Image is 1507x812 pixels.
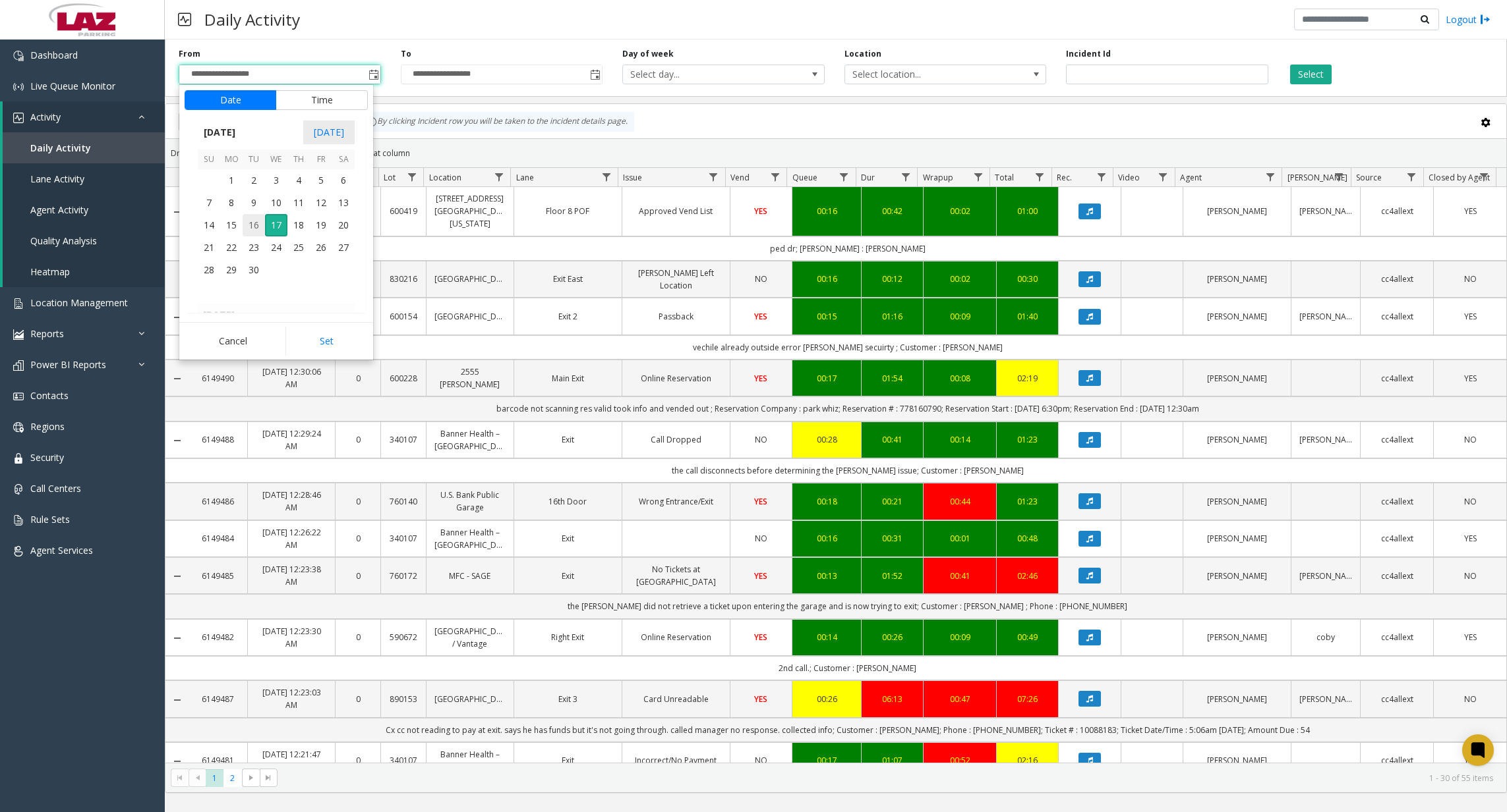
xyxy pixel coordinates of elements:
a: Collapse Details [165,207,189,217]
a: 600154 [389,310,418,323]
a: cc4allext [1369,433,1425,446]
a: 600228 [389,372,418,385]
a: 760172 [389,570,418,582]
td: Tuesday, September 9, 2025 [243,192,265,214]
a: 02:46 [1005,570,1050,582]
a: 6149484 [196,532,239,545]
td: Monday, September 1, 2025 [220,169,243,192]
span: Regions [30,420,65,433]
td: Sunday, September 14, 2025 [198,214,220,236]
a: Exit [522,532,614,545]
a: [DATE] 12:29:24 AM [256,427,327,452]
a: Lane Activity [3,163,165,194]
a: cc4allext [1369,205,1425,217]
a: 00:16 [800,205,853,217]
a: 01:00 [1005,205,1050,217]
td: Friday, September 12, 2025 [310,192,332,214]
td: Tuesday, September 2, 2025 [243,169,265,192]
a: Collapse Details [165,373,189,384]
span: 1 [220,169,243,192]
span: YES [1464,205,1477,217]
span: YES [1464,373,1477,384]
td: Wednesday, September 17, 2025 [265,214,287,236]
span: Agent Services [30,544,93,556]
a: [PERSON_NAME] [1299,205,1352,217]
td: Monday, September 29, 2025 [220,259,243,281]
a: 00:15 [800,310,853,323]
a: [PERSON_NAME] [1191,372,1283,385]
label: To [401,48,411,60]
a: 00:08 [931,372,988,385]
a: Lot Filter Menu [403,168,421,186]
label: Incident Id [1066,48,1111,60]
a: [PERSON_NAME] [1191,273,1283,285]
span: 7 [198,192,220,214]
img: 'icon' [13,298,24,309]
a: [GEOGRAPHIC_DATA] [434,273,506,285]
a: Video Filter Menu [1154,168,1172,186]
td: Monday, September 15, 2025 [220,214,243,236]
span: Power BI Reports [30,358,106,371]
td: Friday, September 26, 2025 [310,236,332,259]
a: 00:31 [870,532,915,545]
a: Daily Activity [3,132,165,163]
a: 00:42 [870,205,915,217]
span: 22 [220,236,243,259]
img: 'icon' [13,546,24,556]
a: No Tickets at [GEOGRAPHIC_DATA] [630,563,722,588]
span: Rule Sets [30,513,70,526]
span: 12 [310,192,332,214]
td: Tuesday, September 30, 2025 [243,259,265,281]
span: 28 [198,259,220,281]
td: Sunday, September 21, 2025 [198,236,220,259]
div: 00:30 [1005,273,1050,285]
span: Call Centers [30,482,81,495]
span: 11 [287,192,310,214]
a: Collapse Details [165,571,189,582]
a: [PERSON_NAME] [1191,570,1283,582]
span: Select day... [623,65,784,84]
a: NO [1442,495,1498,508]
a: cc4allext [1369,372,1425,385]
td: Saturday, September 6, 2025 [332,169,355,192]
a: 00:16 [800,273,853,285]
span: Activity [30,111,61,123]
img: 'icon' [13,82,24,92]
td: barcode not scanning res valid took info and vended out ; Reservation Company : park whiz; Reserv... [189,396,1506,421]
span: YES [1464,311,1477,322]
span: YES [754,570,767,582]
span: 17 [265,214,287,236]
span: 29 [220,259,243,281]
a: Location Filter Menu [490,168,508,186]
a: Wrapup Filter Menu [969,168,987,186]
a: 0 [343,372,372,385]
a: 00:17 [800,372,853,385]
a: Agent Activity [3,194,165,225]
a: 00:14 [931,433,988,446]
span: NO [755,434,767,445]
td: Tuesday, September 16, 2025 [243,214,265,236]
button: Date tab [185,90,276,110]
a: Heatmap [3,256,165,287]
span: NO [1464,273,1477,284]
div: 00:16 [800,532,853,545]
a: [DATE] 12:23:38 AM [256,563,327,588]
a: [DATE] 12:28:46 AM [256,489,327,514]
a: 00:09 [931,310,988,323]
td: Wednesday, September 3, 2025 [265,169,287,192]
button: Time tab [276,90,368,110]
a: MFC - SAGE [434,570,506,582]
span: YES [754,311,767,322]
a: NO [738,433,784,446]
a: YES [738,570,784,582]
a: 00:12 [870,273,915,285]
a: [PERSON_NAME] [1299,570,1352,582]
span: 4 [287,169,310,192]
a: 340107 [389,532,418,545]
td: the [PERSON_NAME] did not retrieve a ticket upon entering the garage and is now trying to exit; C... [189,594,1506,618]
